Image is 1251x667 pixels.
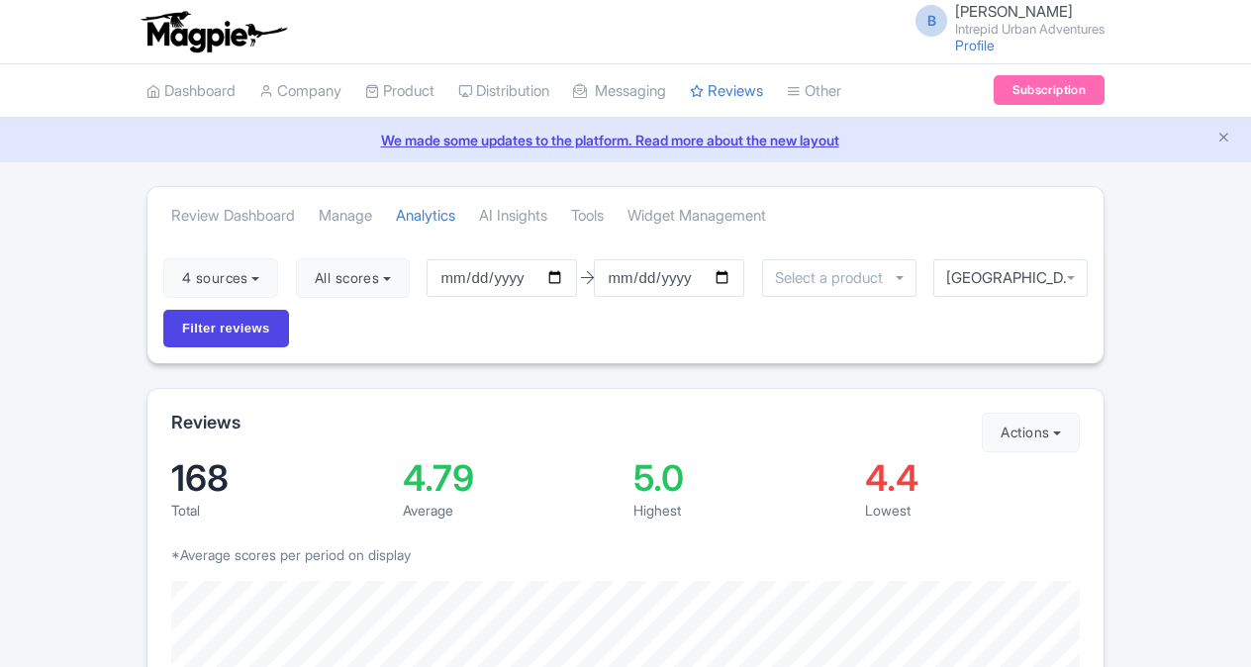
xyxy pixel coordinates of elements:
input: Filter reviews [163,310,289,347]
img: logo-ab69f6fb50320c5b225c76a69d11143b.png [137,10,290,53]
small: Intrepid Urban Adventures [955,23,1105,36]
div: Highest [633,500,849,521]
span: B [915,5,947,37]
a: B [PERSON_NAME] Intrepid Urban Adventures [904,4,1105,36]
a: Company [259,64,341,119]
div: Lowest [865,500,1081,521]
button: Close announcement [1216,128,1231,150]
div: 4.4 [865,460,1081,496]
h2: Reviews [171,413,241,432]
div: 168 [171,460,387,496]
a: Product [365,64,434,119]
a: We made some updates to the platform. Read more about the new layout [12,130,1239,150]
a: Other [787,64,841,119]
div: Average [403,500,619,521]
a: Tools [571,189,604,243]
a: Dashboard [146,64,236,119]
button: All scores [296,258,410,298]
a: Distribution [458,64,549,119]
a: Manage [319,189,372,243]
span: [PERSON_NAME] [955,2,1073,21]
div: Total [171,500,387,521]
a: Subscription [994,75,1105,105]
button: 4 sources [163,258,278,298]
div: [GEOGRAPHIC_DATA] [946,269,1075,287]
a: Widget Management [627,189,766,243]
div: 5.0 [633,460,849,496]
div: 4.79 [403,460,619,496]
input: Select a product [775,269,894,287]
a: Review Dashboard [171,189,295,243]
button: Actions [982,413,1080,452]
a: Profile [955,37,995,53]
p: *Average scores per period on display [171,544,1080,565]
a: AI Insights [479,189,547,243]
a: Reviews [690,64,763,119]
a: Messaging [573,64,666,119]
a: Analytics [396,189,455,243]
